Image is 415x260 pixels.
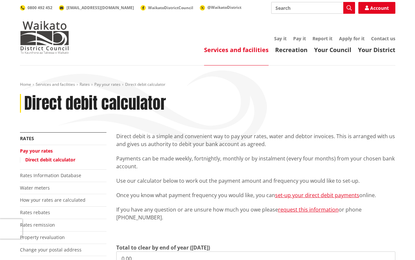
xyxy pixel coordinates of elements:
a: Account [358,2,395,14]
img: Waikato District Council - Te Kaunihera aa Takiwaa o Waikato [20,21,69,54]
p: If you have any question or are unsure how much you owe please or phone [PHONE_NUMBER]. [116,206,395,221]
a: Home [20,82,31,87]
a: Rates Information Database [20,172,81,178]
a: Contact us [371,35,395,42]
a: Rates [20,135,34,141]
a: Say it [274,35,287,42]
span: @WaikatoDistrict [207,5,241,10]
a: request this information [278,206,339,213]
a: Your Council [314,46,351,54]
a: WaikatoDistrictCouncil [141,5,193,10]
span: [EMAIL_ADDRESS][DOMAIN_NAME] [66,5,134,10]
a: Rates [80,82,90,87]
a: Apply for it [339,35,365,42]
a: Report it [312,35,332,42]
a: set-up your direct debit payments [275,192,359,199]
a: Pay your rates [94,82,121,87]
a: Direct debit calculator [25,157,75,163]
h1: Direct debit calculator [24,94,166,113]
a: Property revaluation [20,234,65,240]
a: Recreation [275,46,308,54]
a: Water meters [20,185,50,191]
a: [EMAIL_ADDRESS][DOMAIN_NAME] [59,5,134,10]
a: Rates rebates [20,209,50,215]
p: Payments can be made weekly, fortnightly, monthly or by instalment (every four months) from your ... [116,155,395,170]
a: Pay it [293,35,306,42]
a: Services and facilities [36,82,75,87]
a: 0800 492 452 [20,5,52,10]
label: Total to clear by end of year ([DATE]) [116,244,210,251]
nav: breadcrumb [20,82,395,87]
a: How your rates are calculated [20,197,85,203]
a: Services and facilities [204,46,269,54]
p: Once you know what payment frequency you would like, you can online. [116,191,395,199]
span: 0800 492 452 [28,5,52,10]
p: Use our calculator below to work out the payment amount and frequency you would like to set-up. [116,177,395,185]
span: WaikatoDistrictCouncil [148,5,193,10]
a: Your District [358,46,395,54]
span: Direct debit calculator [125,82,165,87]
a: Rates remission [20,222,55,228]
input: Search input [271,2,355,14]
p: Direct debit is a simple and convenient way to pay your rates, water and debtor invoices. This is... [116,132,395,148]
a: Change your postal address [20,247,82,253]
a: @WaikatoDistrict [200,5,241,10]
a: Pay your rates [20,148,53,154]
